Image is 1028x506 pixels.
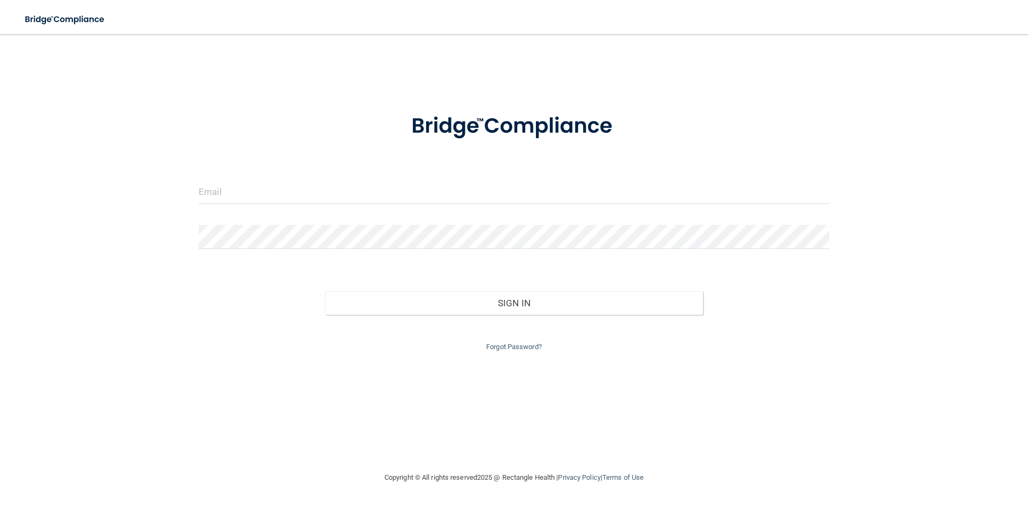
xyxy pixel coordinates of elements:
[389,99,639,154] img: bridge_compliance_login_screen.278c3ca4.svg
[486,343,542,351] a: Forgot Password?
[815,185,828,198] keeper-lock: Open Keeper Popup
[558,473,600,481] a: Privacy Policy
[602,473,644,481] a: Terms of Use
[325,291,704,315] button: Sign In
[319,460,709,495] div: Copyright © All rights reserved 2025 @ Rectangle Health | |
[16,9,115,31] img: bridge_compliance_login_screen.278c3ca4.svg
[199,180,829,204] input: Email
